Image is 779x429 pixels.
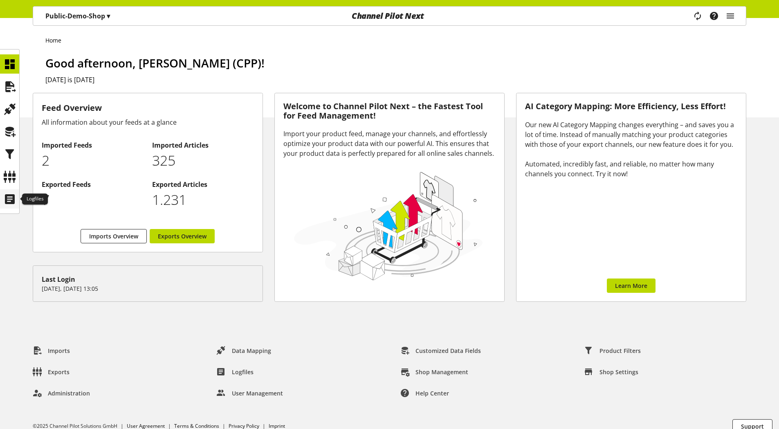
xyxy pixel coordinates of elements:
[42,102,254,114] h3: Feed Overview
[26,386,97,400] a: Administration
[152,140,254,150] h2: Imported Articles
[81,229,147,243] a: Imports Overview
[48,346,70,355] span: Imports
[578,343,647,358] a: Product Filters
[45,55,265,71] span: Good afternoon, [PERSON_NAME] (CPP)!
[525,102,737,111] h3: AI Category Mapping: More Efficiency, Less Effort!
[283,129,496,158] div: Import your product feed, manage your channels, and effortlessly optimize your product data with ...
[415,389,449,398] span: Help center
[232,346,271,355] span: Data Mapping
[150,229,215,243] a: Exports Overview
[292,168,485,283] img: 78e1b9dcff1e8392d83655fcfc870417.svg
[33,6,746,26] nav: main navigation
[107,11,110,20] span: ▾
[415,346,481,355] span: Customized Data Fields
[525,120,737,179] div: Our new AI Category Mapping changes everything – and saves you a lot of time. Instead of manually...
[210,364,260,379] a: Logfiles
[152,180,254,189] h2: Exported Articles
[45,11,110,21] p: Public-Demo-Shop
[210,386,290,400] a: User Management
[599,346,641,355] span: Product Filters
[578,364,645,379] a: Shop Settings
[394,343,487,358] a: Customized Data Fields
[152,150,254,171] p: 325
[42,180,144,189] h2: Exported Feeds
[152,189,254,210] p: 1231
[42,189,144,210] p: 7
[615,281,647,290] span: Learn More
[42,284,254,293] p: [DATE], [DATE] 13:05
[158,232,207,240] span: Exports Overview
[89,232,138,240] span: Imports Overview
[26,343,76,358] a: Imports
[42,140,144,150] h2: Imported Feeds
[283,102,496,120] h3: Welcome to Channel Pilot Next – the Fastest Tool for Feed Management!
[26,364,76,379] a: Exports
[45,75,746,85] h2: [DATE] is [DATE]
[394,364,475,379] a: Shop Management
[42,274,254,284] div: Last Login
[232,368,254,376] span: Logfiles
[48,389,90,398] span: Administration
[599,368,638,376] span: Shop Settings
[232,389,283,398] span: User Management
[42,150,144,171] p: 2
[42,117,254,127] div: All information about your feeds at a glance
[394,386,456,400] a: Help center
[607,279,656,293] a: Learn More
[48,368,70,376] span: Exports
[210,343,278,358] a: Data Mapping
[22,193,48,205] div: Logfiles
[415,368,468,376] span: Shop Management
